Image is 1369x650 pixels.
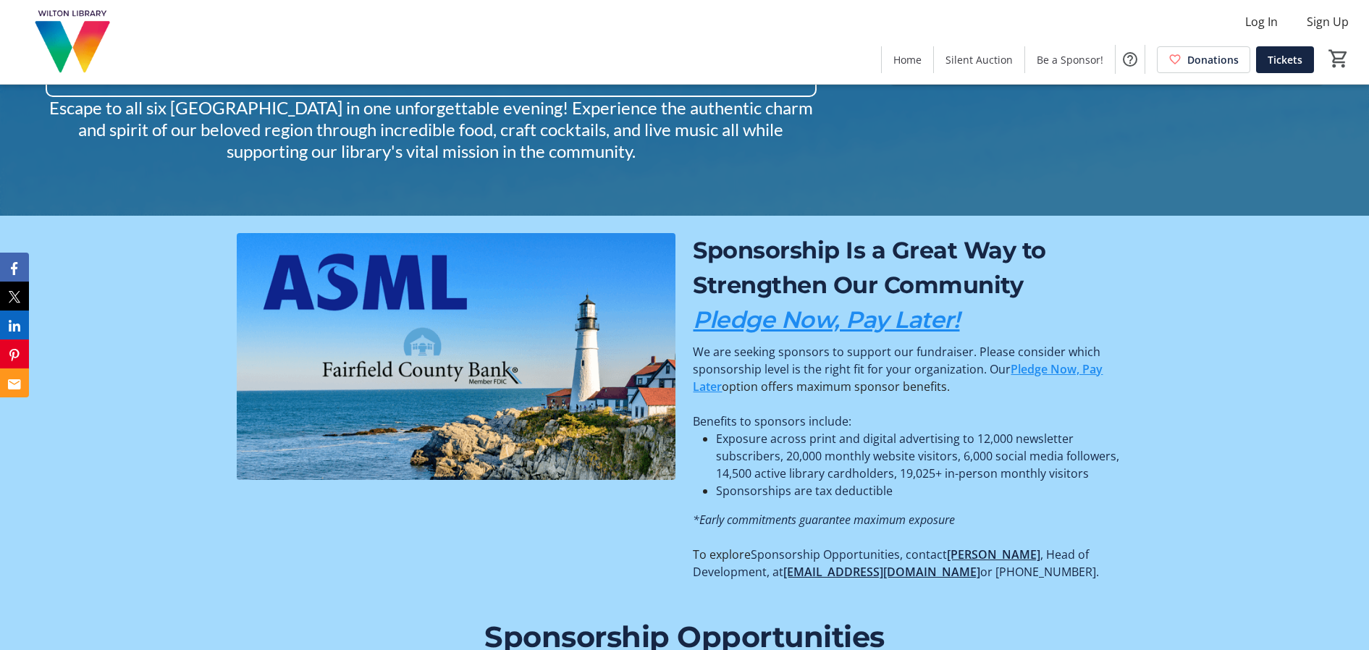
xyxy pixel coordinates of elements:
[693,305,959,334] a: Pledge Now, Pay Later!
[49,97,813,161] span: Escape to all six [GEOGRAPHIC_DATA] in one unforgettable evening! Experience the authentic charm ...
[882,46,933,73] a: Home
[1157,46,1250,73] a: Donations
[1307,13,1349,30] span: Sign Up
[1268,52,1302,67] span: Tickets
[751,546,947,562] span: Sponsorship Opportunities, contact
[1295,10,1360,33] button: Sign Up
[934,46,1024,73] a: Silent Auction
[783,564,980,580] a: [EMAIL_ADDRESS][DOMAIN_NAME]
[947,546,1040,562] a: [PERSON_NAME]
[893,52,922,67] span: Home
[693,546,1132,581] p: To explore
[1187,52,1239,67] span: Donations
[693,413,851,429] span: Benefits to sponsors include:
[716,483,893,499] span: Sponsorships are tax deductible
[1326,46,1352,72] button: Cart
[693,512,955,528] em: *Early commitments guarantee maximum exposure
[693,236,1046,299] span: Sponsorship Is a Great Way to Strengthen Our Community
[1037,52,1103,67] span: Be a Sponsor!
[9,6,138,78] img: Wilton Library's Logo
[1256,46,1314,73] a: Tickets
[693,343,1132,395] p: option offers maximum sponsor benefits.
[980,564,1099,580] span: or [PHONE_NUMBER].
[1245,13,1278,30] span: Log In
[716,431,1119,481] span: Exposure across print and digital advertising to 12,000 newsletter subscribers, 20,000 monthly we...
[237,233,675,480] img: undefined
[945,52,1013,67] span: Silent Auction
[1025,46,1115,73] a: Be a Sponsor!
[693,344,1100,377] span: We are seeking sponsors to support our fundraiser. Please consider which sponsorship level is the...
[1116,45,1145,74] button: Help
[1234,10,1289,33] button: Log In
